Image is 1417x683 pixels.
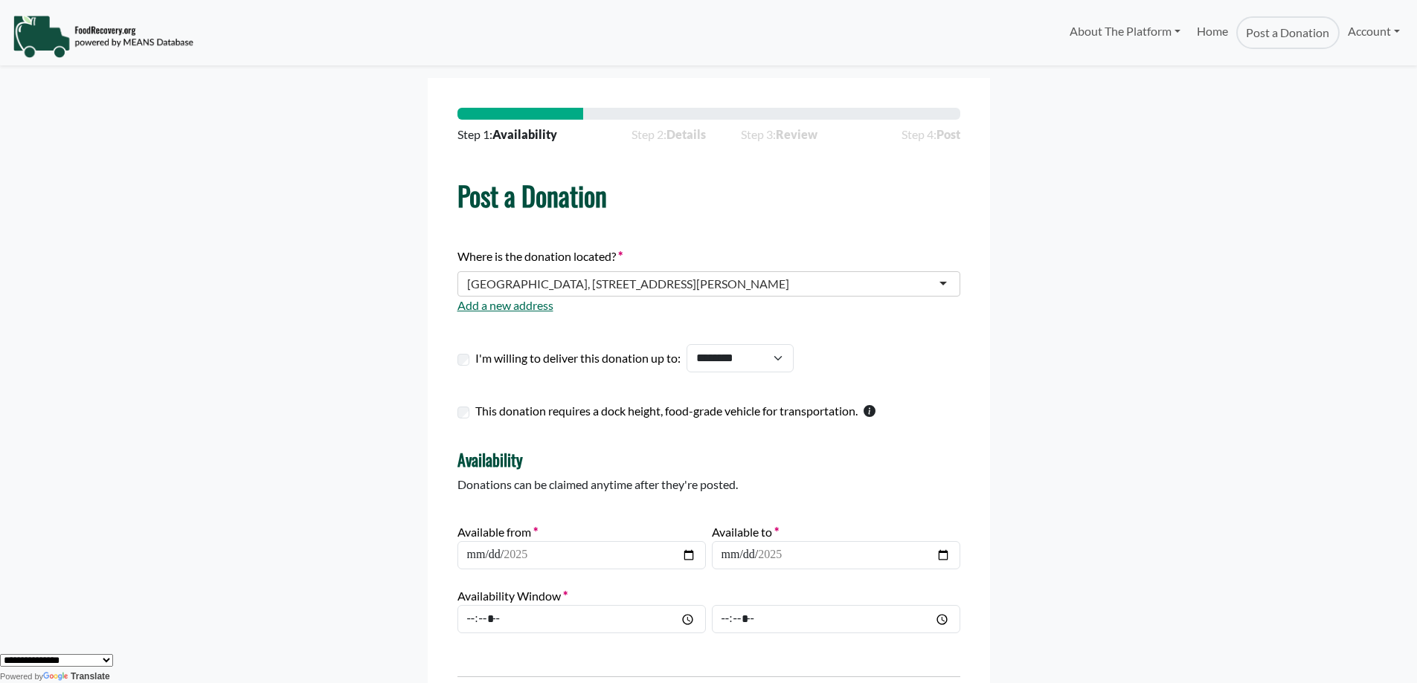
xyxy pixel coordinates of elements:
svg: This checkbox should only be used by warehouses donating more than one pallet of product. [864,405,875,417]
label: Where is the donation located? [457,247,623,265]
span: Step 2: [632,126,706,143]
a: Account [1340,16,1408,46]
label: This donation requires a dock height, food-grade vehicle for transportation. [475,402,858,420]
a: Home [1189,16,1236,49]
span: Step 3: [741,126,867,143]
a: Add a new address [457,298,553,312]
p: Donations can be claimed anytime after they're posted. [457,476,960,493]
img: Google Translate [43,672,71,682]
span: Step 1: [457,126,557,143]
a: About The Platform [1061,16,1188,46]
h4: Availability [457,450,960,469]
span: Step 4: [902,126,960,143]
strong: Availability [492,127,557,141]
strong: Post [936,127,960,141]
img: NavigationLogo_FoodRecovery-91c16205cd0af1ed486a0f1a7774a6544ea792ac00100771e7dd3ec7c0e58e41.png [13,14,193,59]
strong: Review [776,127,817,141]
label: Availability Window [457,587,568,605]
label: Available from [457,523,538,541]
label: Available to [712,523,779,541]
div: [GEOGRAPHIC_DATA], [STREET_ADDRESS][PERSON_NAME] [467,276,789,291]
label: I'm willing to deliver this donation up to: [475,349,681,367]
strong: Details [666,127,706,141]
a: Post a Donation [1236,16,1339,49]
a: Translate [43,671,110,682]
h1: Post a Donation [457,179,960,211]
